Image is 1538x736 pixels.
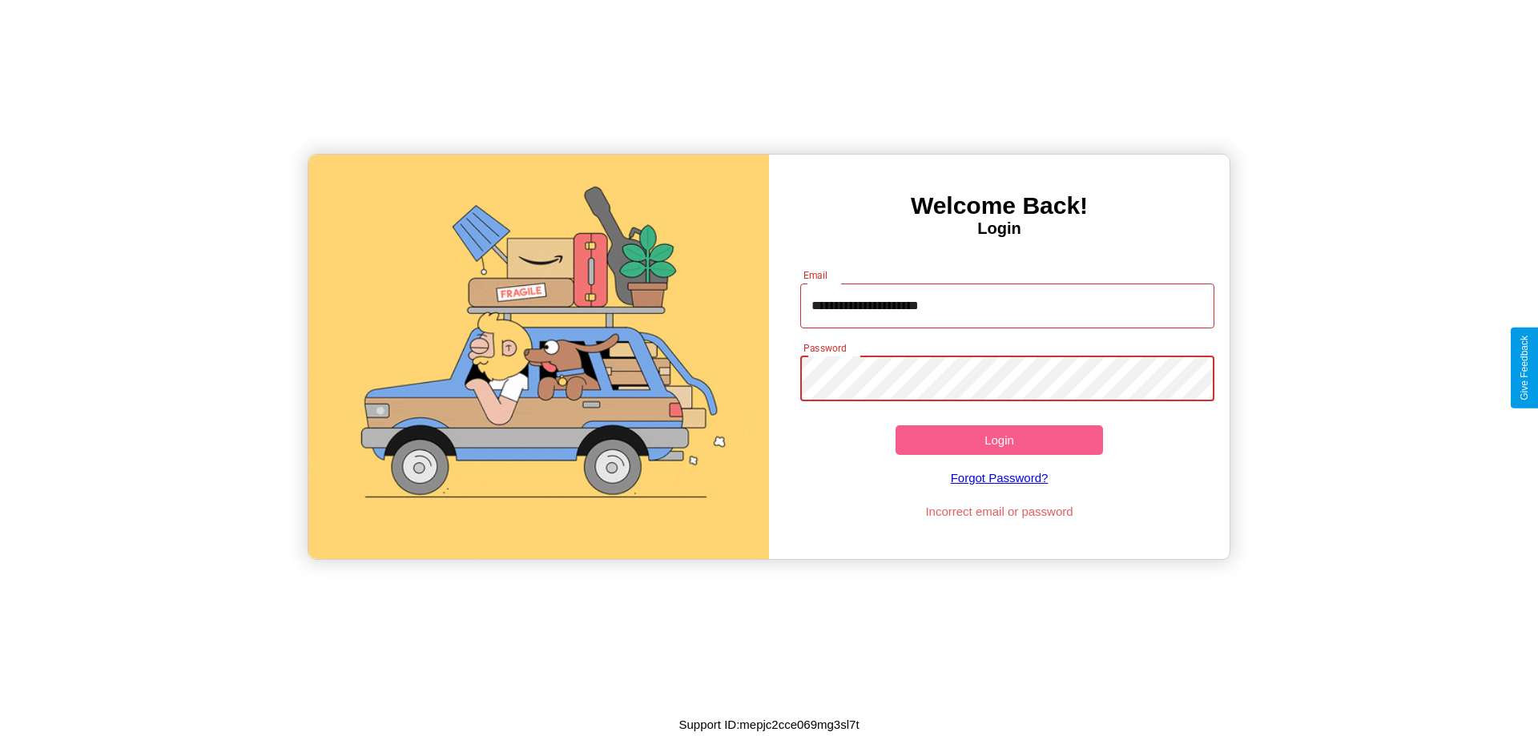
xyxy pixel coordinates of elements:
p: Support ID: mepjc2cce069mg3sl7t [678,714,859,735]
h3: Welcome Back! [769,192,1230,219]
div: Give Feedback [1519,336,1530,400]
img: gif [308,155,769,559]
a: Forgot Password? [792,455,1207,501]
p: Incorrect email or password [792,501,1207,522]
label: Email [803,268,828,282]
label: Password [803,341,846,355]
button: Login [896,425,1103,455]
h4: Login [769,219,1230,238]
